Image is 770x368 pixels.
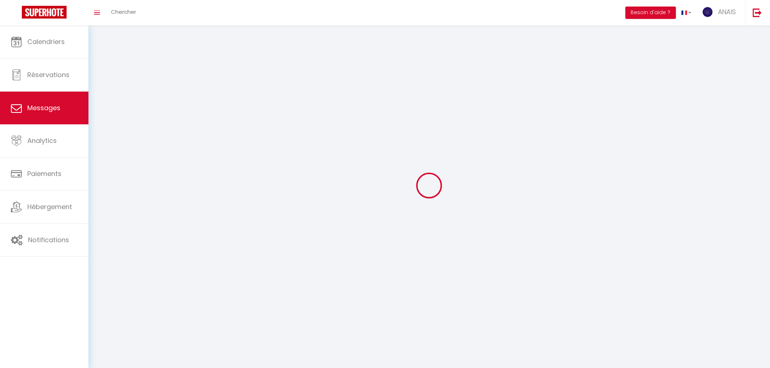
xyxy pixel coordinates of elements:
[27,103,60,112] span: Messages
[22,6,67,19] img: Super Booking
[6,3,28,25] button: Ouvrir le widget de chat LiveChat
[753,8,762,17] img: logout
[626,7,676,19] button: Besoin d'aide ?
[27,70,70,79] span: Réservations
[27,136,57,145] span: Analytics
[27,37,65,46] span: Calendriers
[718,7,736,16] span: ANAIS
[27,202,72,211] span: Hébergement
[28,235,69,244] span: Notifications
[27,169,61,178] span: Paiements
[111,8,136,16] span: Chercher
[702,7,713,17] img: ...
